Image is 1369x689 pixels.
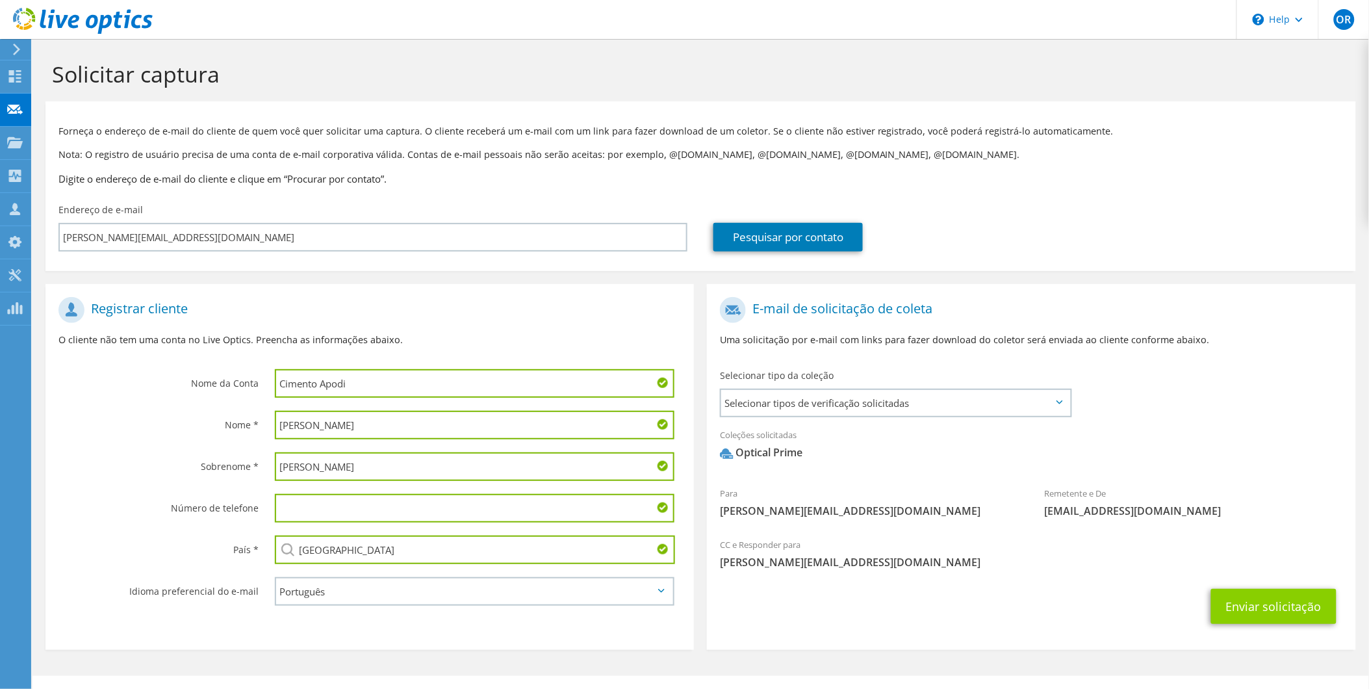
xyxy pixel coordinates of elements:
div: Optical Prime [720,445,802,460]
label: Endereço de e-mail [58,203,143,216]
div: Remetente e De [1032,480,1356,525]
p: Uma solicitação por e-mail com links para fazer download do coletor será enviada ao cliente confo... [720,333,1342,347]
div: Coleções solicitadas [707,421,1355,473]
label: Nome da Conta [58,369,259,390]
h1: E-mail de solicitação de coleta [720,297,1336,323]
span: [PERSON_NAME][EMAIL_ADDRESS][DOMAIN_NAME] [720,504,1018,518]
span: [EMAIL_ADDRESS][DOMAIN_NAME] [1045,504,1343,518]
svg: \n [1253,14,1264,25]
button: Enviar solicitação [1211,589,1337,624]
div: CC e Responder para [707,531,1355,576]
p: O cliente não tem uma conta no Live Optics. Preencha as informações abaixo. [58,333,681,347]
label: País * [58,536,259,556]
span: [PERSON_NAME][EMAIL_ADDRESS][DOMAIN_NAME] [720,555,1342,569]
p: Forneça o endereço de e-mail do cliente de quem você quer solicitar uma captura. O cliente recebe... [58,124,1343,138]
label: Número de telefone [58,494,259,515]
label: Nome * [58,411,259,432]
h1: Solicitar captura [52,60,1343,88]
h1: Registrar cliente [58,297,674,323]
label: Selecionar tipo da coleção [720,369,834,382]
h3: Digite o endereço de e-mail do cliente e clique em “Procurar por contato”. [58,172,1343,186]
a: Pesquisar por contato [713,223,863,252]
p: Nota: O registro de usuário precisa de uma conta de e-mail corporativa válida. Contas de e-mail p... [58,148,1343,162]
span: OR [1334,9,1355,30]
label: Idioma preferencial do e-mail [58,577,259,598]
span: Selecionar tipos de verificação solicitadas [721,390,1070,416]
div: Para [707,480,1031,525]
label: Sobrenome * [58,452,259,473]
